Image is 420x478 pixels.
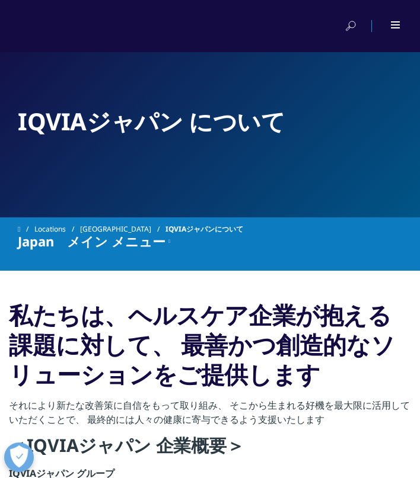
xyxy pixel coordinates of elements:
[9,434,411,466] h4: ＜IQVIAジャパン 企業概要＞
[166,223,243,235] span: IQVIAジャパンについて
[9,398,411,434] p: それにより新たな改善策に自信をもって取り組み、 そこから生まれる好機を最大限に活用していただくことで、 最終的には人々の健康に寄与できるよう支援いたします
[9,300,411,398] h3: 私たちは、ヘルスケア企業が抱える課題に対して、 最善かつ創造的なソリューションをご提供します
[18,107,402,136] h2: IQVIAジャパン について
[18,235,166,247] span: Japan メイン メニュー
[80,223,166,235] a: [GEOGRAPHIC_DATA]
[34,223,80,235] a: Locations
[4,442,34,472] button: 優先設定センターを開く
